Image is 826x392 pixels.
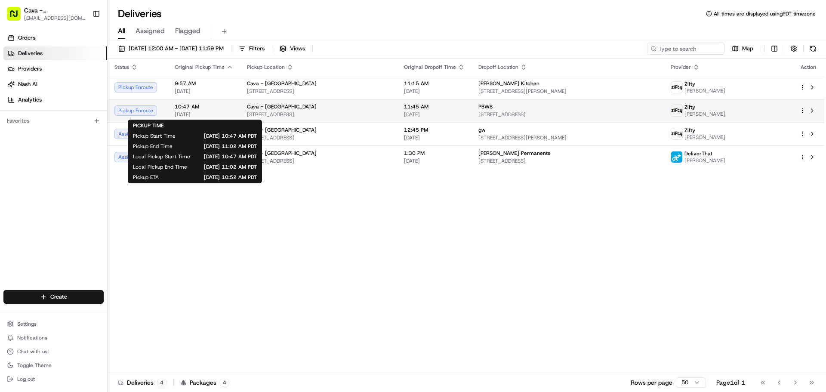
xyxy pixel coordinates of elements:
span: 9:57 AM [175,80,233,87]
span: [PERSON_NAME] [684,134,725,141]
button: Views [276,43,309,55]
span: [PERSON_NAME] [684,157,725,164]
div: Page 1 of 1 [716,378,745,387]
img: profile_deliverthat_partner.png [671,151,682,163]
span: Original Dropoff Time [404,64,456,71]
button: Notifications [3,332,104,344]
span: Settings [17,321,37,327]
a: Providers [3,62,107,76]
span: Wisdom [PERSON_NAME] [27,133,92,140]
a: Powered byPylon [61,190,104,197]
span: Cava - [GEOGRAPHIC_DATA] [247,127,317,133]
span: Cava - [GEOGRAPHIC_DATA] [247,80,317,87]
span: Zifty [684,104,695,111]
div: Past conversations [9,112,58,119]
button: Start new chat [146,85,157,95]
img: Wisdom Oko [9,125,22,142]
span: All times are displayed using PDT timezone [714,10,816,17]
span: [DATE] [175,111,233,118]
button: Toggle Theme [3,359,104,371]
div: 4 [157,379,166,386]
span: Cava - [GEOGRAPHIC_DATA] [247,103,317,110]
span: Log out [17,376,35,383]
button: See all [133,110,157,120]
span: Dropoff Location [478,64,518,71]
span: [DATE] [98,133,116,140]
span: Pickup Start Time [133,133,176,139]
span: 1:30 PM [404,150,465,157]
button: Refresh [807,43,819,55]
span: [DATE] [404,111,465,118]
button: Filters [235,43,268,55]
div: We're available if you need us! [39,91,118,98]
span: API Documentation [81,169,138,178]
span: Knowledge Base [17,169,66,178]
span: [STREET_ADDRESS] [247,134,390,141]
a: Nash AI [3,77,107,91]
span: [STREET_ADDRESS][PERSON_NAME] [478,88,656,95]
input: Clear [22,56,142,65]
span: Cava - [GEOGRAPHIC_DATA] [24,6,86,15]
span: Create [50,293,67,301]
span: Original Pickup Time [175,64,225,71]
span: Map [742,45,753,52]
span: Orders [18,34,35,42]
button: Settings [3,318,104,330]
span: Pickup ETA [133,174,159,181]
span: Providers [18,65,42,73]
span: 12:45 PM [404,127,465,133]
span: Nash AI [18,80,37,88]
span: Assigned [136,26,165,36]
span: Pickup Location [247,64,285,71]
span: Chat with us! [17,348,49,355]
span: Status [114,64,129,71]
button: Chat with us! [3,346,104,358]
span: Flagged [175,26,200,36]
span: PICKUP TIME [133,122,163,129]
span: 11:45 AM [404,103,465,110]
button: Create [3,290,104,304]
span: Local Pickup End Time [133,164,187,170]
a: 💻API Documentation [69,166,142,181]
span: Cava - [GEOGRAPHIC_DATA] [247,150,317,157]
span: Local Pickup Start Time [133,153,190,160]
button: [DATE] 12:00 AM - [DATE] 11:59 PM [114,43,228,55]
span: Zifty [684,80,695,87]
img: zifty-logo-trans-sq.png [671,128,682,139]
h1: Deliveries [118,7,162,21]
span: [PERSON_NAME] [684,111,725,117]
span: Deliveries [18,49,43,57]
span: Pylon [86,190,104,197]
div: 4 [220,379,229,386]
div: Action [799,64,817,71]
p: Welcome 👋 [9,34,157,48]
span: • [93,133,96,140]
span: Zifty [684,127,695,134]
div: 💻 [73,170,80,177]
span: [PERSON_NAME] Kitchen [478,80,539,87]
span: [DATE] 10:47 AM PDT [189,133,257,139]
span: DeliverThat [684,150,712,157]
img: 1736555255976-a54dd68f-1ca7-489b-9aae-adbdc363a1c4 [17,134,24,141]
span: 11:15 AM [404,80,465,87]
button: [EMAIL_ADDRESS][DOMAIN_NAME] [24,15,86,22]
span: [DATE] 10:47 AM PDT [204,153,257,160]
span: Pickup End Time [133,143,173,150]
p: Rows per page [631,378,672,387]
span: 10:47 AM [175,103,233,110]
button: Map [728,43,757,55]
span: [PERSON_NAME] [684,87,725,94]
span: Notifications [17,334,47,341]
span: [DATE] 11:02 AM PDT [186,143,257,150]
span: [DATE] 10:52 AM PDT [173,174,257,181]
span: gw [478,127,486,133]
img: 1736555255976-a54dd68f-1ca7-489b-9aae-adbdc363a1c4 [9,82,24,98]
span: [PERSON_NAME] Permanente [478,150,551,157]
span: [STREET_ADDRESS] [247,88,390,95]
span: [DATE] [404,134,465,141]
a: Deliveries [3,46,107,60]
span: [STREET_ADDRESS] [478,111,656,118]
span: Views [290,45,305,52]
span: [DATE] [404,157,465,164]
